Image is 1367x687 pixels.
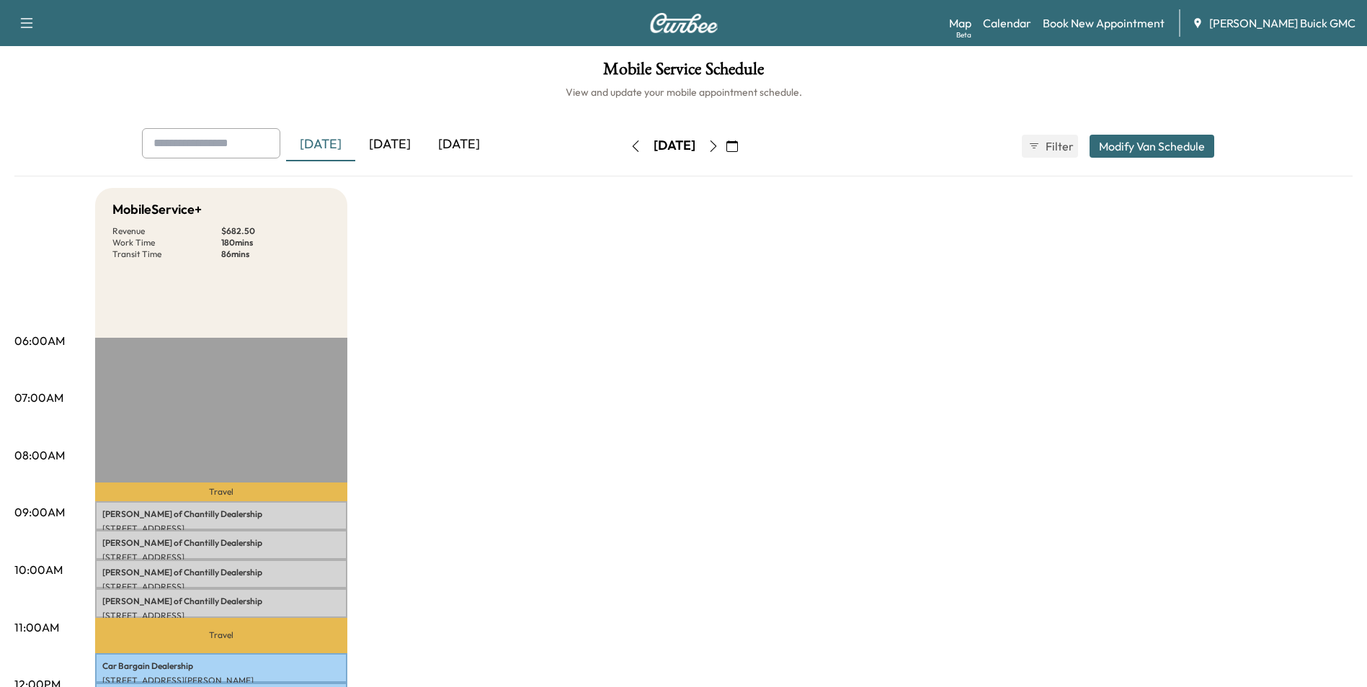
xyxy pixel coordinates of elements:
[14,503,65,521] p: 09:00AM
[221,248,330,260] p: 86 mins
[102,660,340,672] p: Car Bargain Dealership
[1090,135,1214,158] button: Modify Van Schedule
[949,14,971,32] a: MapBeta
[14,389,63,406] p: 07:00AM
[112,199,202,220] h5: MobileService+
[956,30,971,40] div: Beta
[102,523,340,534] p: [STREET_ADDRESS]
[102,567,340,578] p: [PERSON_NAME] of Chantilly Dealership
[355,128,424,161] div: [DATE]
[1209,14,1355,32] span: [PERSON_NAME] Buick GMC
[14,85,1353,99] h6: View and update your mobile appointment schedule.
[1022,135,1078,158] button: Filter
[112,248,221,260] p: Transit Time
[102,581,340,593] p: [STREET_ADDRESS]
[14,561,63,578] p: 10:00AM
[102,552,340,563] p: [STREET_ADDRESS]
[102,675,340,686] p: [STREET_ADDRESS][PERSON_NAME]
[424,128,494,161] div: [DATE]
[221,237,330,248] p: 180 mins
[14,446,65,464] p: 08:00AM
[102,596,340,607] p: [PERSON_NAME] of Chantilly Dealership
[654,137,695,155] div: [DATE]
[14,619,59,636] p: 11:00AM
[1043,14,1165,32] a: Book New Appointment
[14,332,65,349] p: 06:00AM
[112,225,221,237] p: Revenue
[112,237,221,248] p: Work Time
[102,537,340,549] p: [PERSON_NAME] of Chantilly Dealership
[1046,138,1072,155] span: Filter
[983,14,1031,32] a: Calendar
[95,482,347,501] p: Travel
[95,618,347,654] p: Travel
[102,610,340,621] p: [STREET_ADDRESS]
[649,13,718,33] img: Curbee Logo
[286,128,355,161] div: [DATE]
[221,225,330,237] p: $ 682.50
[14,60,1353,85] h1: Mobile Service Schedule
[102,508,340,520] p: [PERSON_NAME] of Chantilly Dealership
